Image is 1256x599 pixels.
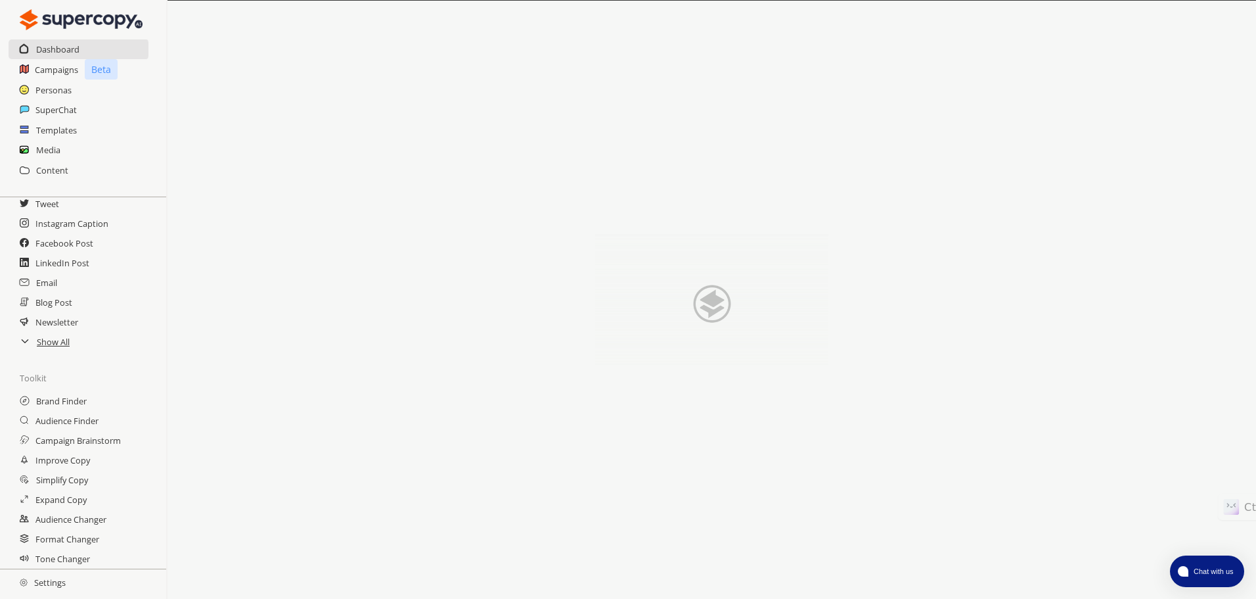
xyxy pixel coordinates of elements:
a: Dashboard [36,39,79,59]
a: SuperChat [35,100,77,120]
img: Close [568,235,857,366]
a: Content [36,160,68,180]
span: Chat with us [1188,566,1236,577]
a: Audience Changer [35,510,106,529]
a: Show All [37,332,70,352]
img: tab_domain_overview_orange.svg [35,76,46,87]
img: tab_keywords_by_traffic_grey.svg [131,76,141,87]
img: logo_orange.svg [21,21,32,32]
a: Email [36,273,57,293]
a: Simplify Copy [36,470,88,490]
a: Tweet [35,194,59,214]
a: Personas [35,80,72,100]
a: Brand Finder [36,391,87,411]
div: Domain: [URL] [34,34,93,45]
a: Expand Copy [35,490,87,510]
a: Audience Finder [35,411,99,431]
a: LinkedIn Post [35,253,89,273]
a: Instagram Caption [35,214,108,233]
a: Campaigns [35,60,78,80]
a: Blog Post [35,293,72,312]
div: v 4.0.25 [37,21,64,32]
a: Campaign Brainstorm [35,431,121,450]
div: Keywords by Traffic [145,78,221,86]
p: Beta [85,59,118,80]
div: Domain Overview [50,78,118,86]
img: Close [20,7,143,33]
a: Improve Copy [35,450,90,470]
img: website_grey.svg [21,34,32,45]
button: atlas-launcher [1170,556,1244,587]
a: Templates [36,120,77,140]
img: Close [20,579,28,587]
a: Facebook Post [35,233,93,253]
a: Tone Changer [35,549,90,569]
a: Newsletter [35,312,78,332]
a: Format Changer [35,529,99,549]
a: Media [36,140,60,160]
